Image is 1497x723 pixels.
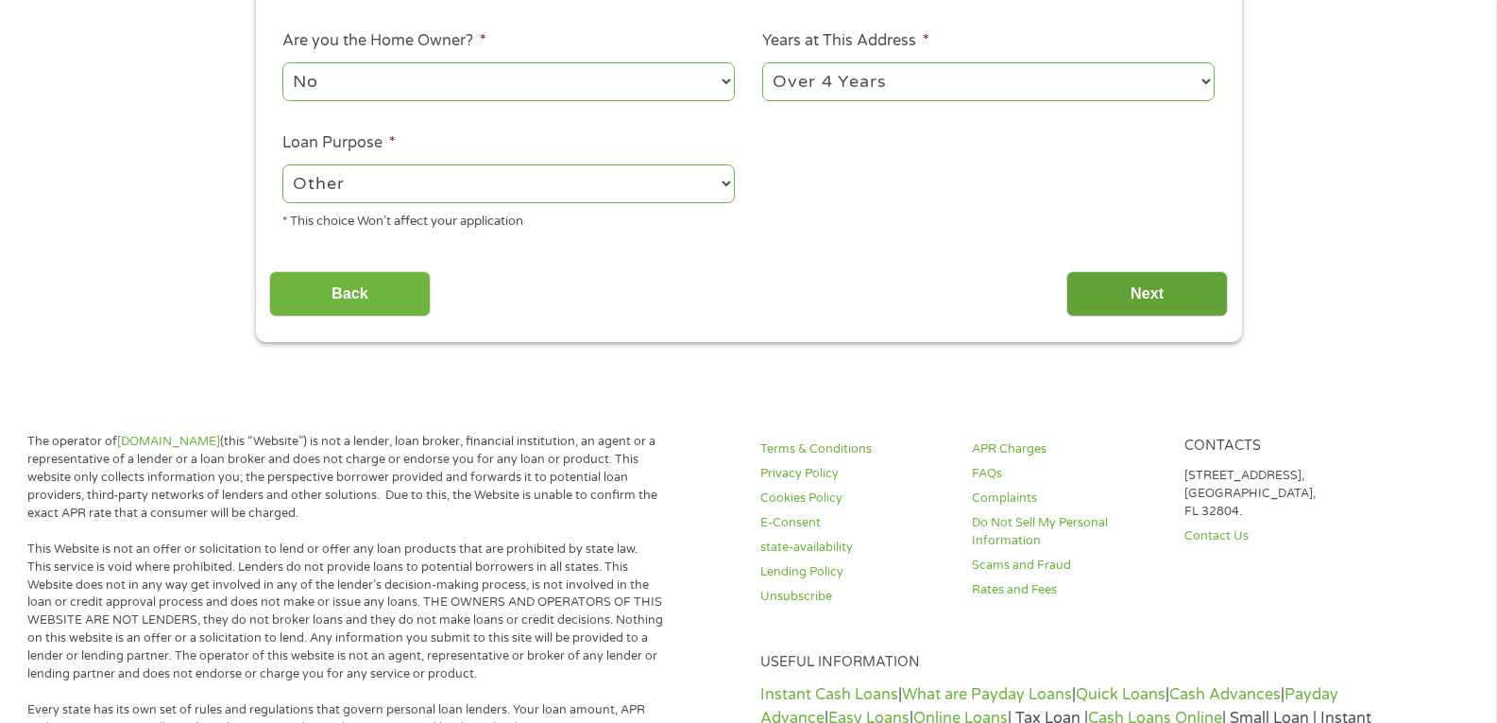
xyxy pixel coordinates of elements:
[282,31,486,51] label: Are you the Home Owner?
[1184,438,1373,456] h4: Contacts
[1076,685,1165,704] a: Quick Loans
[27,541,664,683] p: This Website is not an offer or solicitation to lend or offer any loan products that are prohibit...
[1066,271,1228,318] input: Next
[760,685,898,704] a: Instant Cash Loans
[972,557,1161,575] a: Scams and Fraud
[27,433,664,522] p: The operator of (this “Website”) is not a lender, loan broker, financial institution, an agent or...
[760,514,949,532] a: E-Consent
[282,206,735,232] div: * This choice Won’t affect your application
[760,654,1373,672] h4: Useful Information
[117,434,220,449] a: [DOMAIN_NAME]
[760,465,949,483] a: Privacy Policy
[1169,685,1281,704] a: Cash Advances
[972,465,1161,483] a: FAQs
[762,31,929,51] label: Years at This Address
[760,563,949,581] a: Lending Policy
[760,440,949,458] a: Terms & Conditions
[972,440,1161,458] a: APR Charges
[760,490,949,508] a: Cookies Policy
[269,271,431,318] input: Back
[760,539,949,557] a: state-availability
[1184,467,1373,521] p: [STREET_ADDRESS], [GEOGRAPHIC_DATA], FL 32804.
[972,581,1161,599] a: Rates and Fees
[902,685,1072,704] a: What are Payday Loans
[1184,527,1373,545] a: Contact Us
[972,490,1161,508] a: Complaints
[760,588,949,606] a: Unsubscribe
[972,514,1161,550] a: Do Not Sell My Personal Information
[282,133,396,153] label: Loan Purpose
